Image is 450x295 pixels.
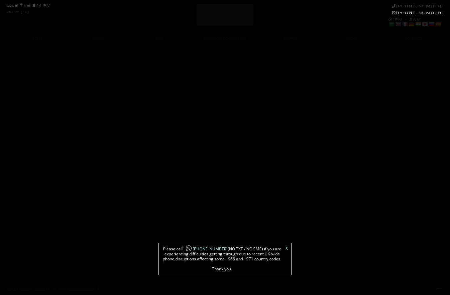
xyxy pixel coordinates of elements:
a: Legal [7,286,17,291]
div: | | | © 2025 | [7,283,99,294]
a: English [395,22,401,27]
a: HOME [7,34,68,43]
a: French [402,22,408,27]
a: Hindi [415,22,421,27]
div: Local Time 8:14 PM [7,4,51,8]
a: INFO [129,34,190,43]
a: ABOUT [68,34,129,43]
a: Spanish [435,22,441,27]
span: Please call (NO TXT / NO SMS) if you are experiencing difficulties getting through due to recent ... [162,246,282,271]
a: Japanese [422,22,428,27]
a: CINEMA [260,34,321,43]
a: German [408,22,414,27]
div: -18°C (°F) [7,11,29,14]
a: Privacy [19,286,32,291]
div: 1PM - 2AM [388,17,443,28]
a: Arabic [388,22,394,27]
a: WINKS London [67,286,94,291]
img: whatsapp-icon1.png [185,245,192,252]
a: Sitemap [35,286,50,291]
a: CONTACT [382,34,443,43]
a: X [286,246,288,250]
a: Russian [428,22,434,27]
a: [PHONE_NUMBER] [392,11,443,15]
a: [PHONE_NUMBER] [392,4,443,8]
a: [PHONE_NUMBER] [183,246,228,252]
a: MASSAGE COLLECTION [190,34,260,43]
a: BLOG [321,34,382,43]
a: Next [435,287,443,290]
